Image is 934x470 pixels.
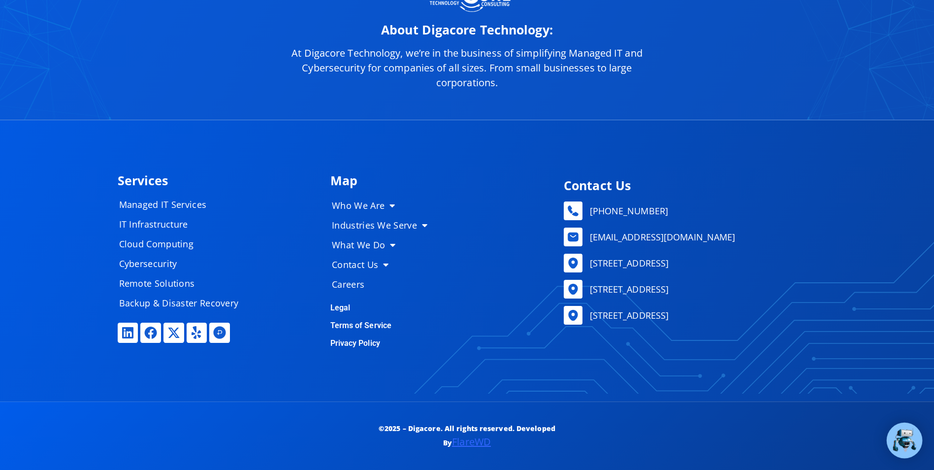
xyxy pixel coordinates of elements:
a: [STREET_ADDRESS] [564,280,811,299]
h4: Contact Us [564,179,811,192]
h4: Services [118,174,321,187]
a: Who We Are [322,196,445,215]
a: Cloud Computing [109,234,257,254]
a: Legal [330,303,351,312]
p: ©2025 – Digacore. All rights reserved. Developed By [357,422,577,450]
a: FlareWD [452,435,491,448]
a: Backup & Disaster Recovery [109,293,257,313]
a: [EMAIL_ADDRESS][DOMAIN_NAME] [564,228,811,246]
h2: About Digacore Technology: [275,24,659,36]
a: Terms of Service [330,321,392,330]
p: At Digacore Technology, we’re in the business of simplifying Managed IT and Cybersecurity for com... [275,46,659,90]
span: [EMAIL_ADDRESS][DOMAIN_NAME] [587,230,736,244]
a: Managed IT Services [109,195,257,214]
span: [STREET_ADDRESS] [587,256,669,270]
a: Contact Us [322,255,445,274]
a: Careers [322,274,445,294]
a: Remote Solutions [109,273,257,293]
a: Privacy Policy [330,338,380,348]
span: [STREET_ADDRESS] [587,282,669,297]
a: [PHONE_NUMBER] [564,201,811,220]
a: What We Do [322,235,445,255]
span: [STREET_ADDRESS] [587,308,669,323]
a: Industries We Serve [322,215,445,235]
a: [STREET_ADDRESS] [564,254,811,272]
nav: Menu [322,196,445,294]
a: Cybersecurity [109,254,257,273]
nav: Menu [109,195,257,313]
span: [PHONE_NUMBER] [587,203,668,218]
a: IT Infrastructure [109,214,257,234]
a: [STREET_ADDRESS] [564,306,811,325]
h4: Map [330,174,549,187]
